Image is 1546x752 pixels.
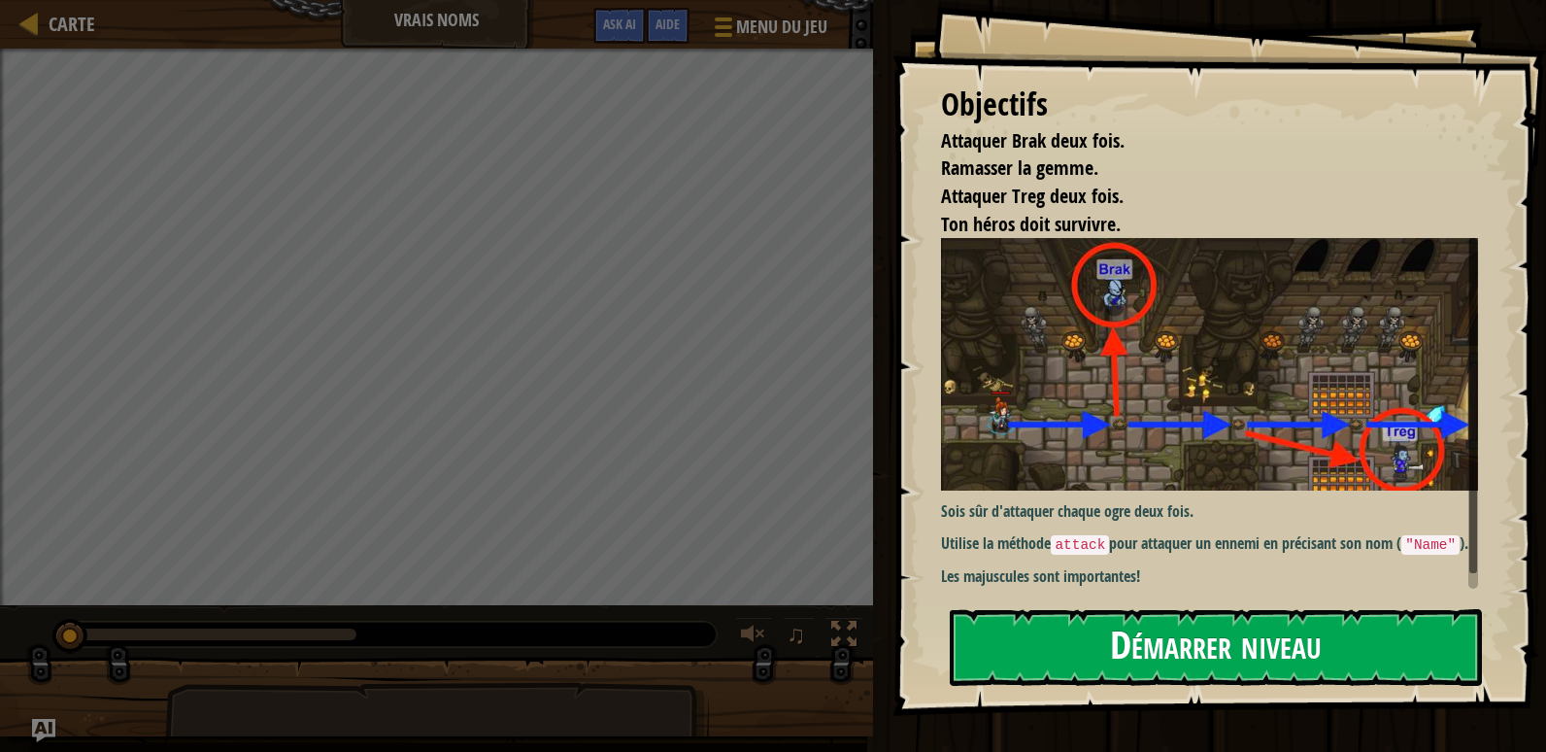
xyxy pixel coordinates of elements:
button: Ajuster le volume [734,617,773,657]
p: Les majuscules sont importantes! [941,565,1493,588]
button: ♫ [783,617,816,657]
span: Attaquer Treg deux fois. [941,183,1124,209]
li: Attaquer Treg deux fois. [917,183,1473,211]
span: Aide [655,15,680,33]
p: Sois sûr d'attaquer chaque ogre deux fois. [941,500,1493,523]
a: Carte [39,11,95,37]
code: attack [1051,535,1109,555]
li: Attaquer Brak deux fois. [917,127,1473,155]
li: Ton héros doit survivre. [917,211,1473,239]
button: Basculer en plein écran [824,617,863,657]
button: Ask AI [32,719,55,742]
li: Ramasser la gemme. [917,154,1473,183]
div: Objectifs [941,83,1478,127]
button: Menu du jeu [699,8,839,53]
span: Ton héros doit survivre. [941,211,1121,237]
span: Ask AI [603,15,636,33]
span: ♫ [787,620,806,649]
img: Vrais noms [941,238,1493,491]
span: Ramasser la gemme. [941,154,1098,181]
span: Attaquer Brak deux fois. [941,127,1125,154]
code: "Name" [1401,535,1460,555]
span: Menu du jeu [736,15,827,40]
p: Utilise la méthode pour attaquer un ennemi en précisant son nom ( ). [941,532,1493,556]
span: Carte [49,11,95,37]
button: Démarrer niveau [950,609,1482,686]
button: Ask AI [593,8,646,44]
